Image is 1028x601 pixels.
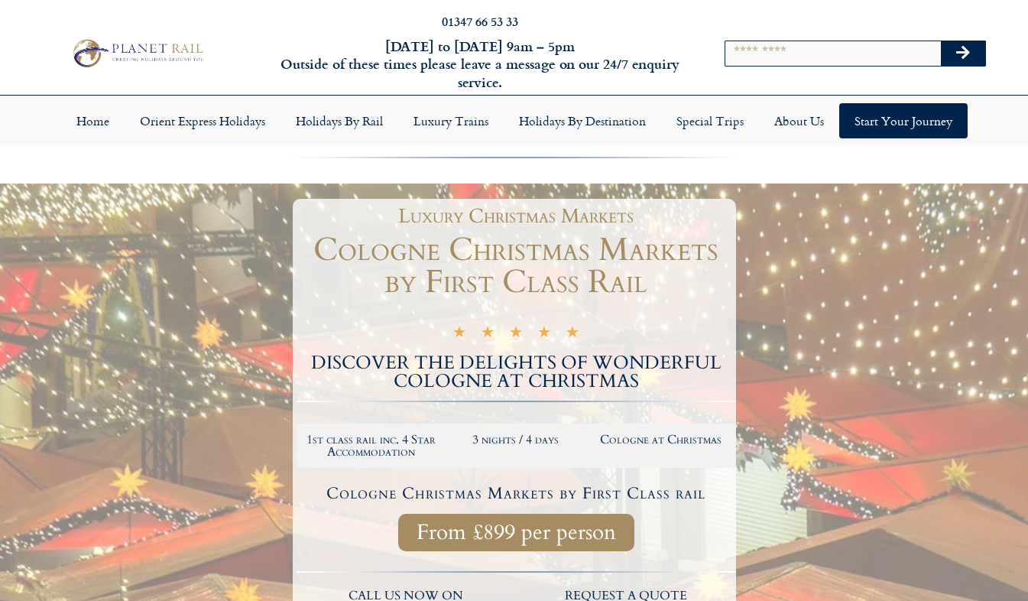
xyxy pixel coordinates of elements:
h1: Cologne Christmas Markets by First Class Rail [297,234,736,298]
h2: 3 nights / 4 days [451,434,581,446]
a: Start your Journey [839,103,968,138]
h6: [DATE] to [DATE] 9am – 5pm Outside of these times please leave a message on our 24/7 enquiry serv... [278,37,682,91]
img: Planet Rail Train Holidays Logo [67,36,208,70]
a: 01347 66 53 33 [442,12,518,30]
a: Home [61,103,125,138]
a: About Us [759,103,839,138]
i: ★ [509,326,523,343]
i: ★ [481,326,495,343]
h1: Luxury Christmas Markets [304,206,728,226]
a: Holidays by Rail [281,103,398,138]
a: Holidays by Destination [504,103,661,138]
a: Special Trips [661,103,759,138]
a: Luxury Trains [398,103,504,138]
button: Search [941,41,985,66]
a: From £899 per person [398,514,634,551]
h2: Cologne at Christmas [596,434,726,446]
span: From £899 per person [417,523,616,542]
h2: DISCOVER THE DELIGHTS OF WONDERFUL COLOGNE AT CHRISTMAS [297,354,736,391]
h2: 1st class rail inc. 4 Star Accommodation [306,434,436,458]
i: ★ [537,326,551,343]
a: Orient Express Holidays [125,103,281,138]
h4: Cologne Christmas Markets by First Class rail [299,486,734,502]
div: 5/5 [452,323,579,343]
i: ★ [566,326,579,343]
nav: Menu [8,103,1020,138]
i: ★ [452,326,466,343]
